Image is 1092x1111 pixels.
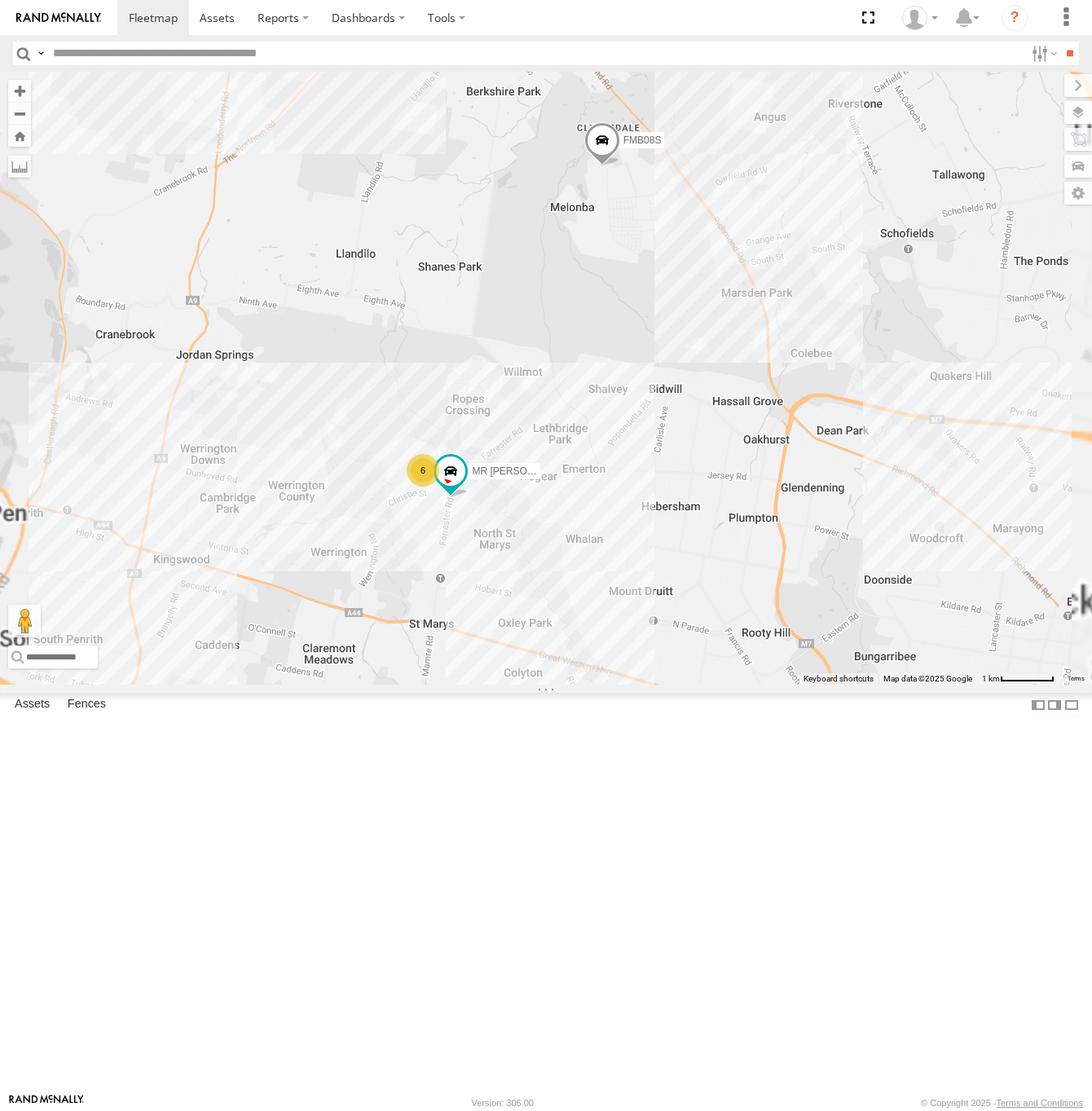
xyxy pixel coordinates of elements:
label: Dock Summary Table to the Right [1046,693,1063,716]
button: Zoom in [8,80,31,102]
div: Version: 306.00 [472,1098,534,1108]
span: FMB08S [623,134,662,146]
div: © Copyright 2025 - [921,1098,1083,1108]
button: Keyboard shortcuts [804,673,874,685]
label: Search Filter Options [1025,42,1060,65]
span: 1 km [982,674,1000,683]
i: ? [1002,5,1028,31]
a: Terms and Conditions [997,1098,1083,1108]
button: Zoom Home [8,125,31,147]
div: 6 [407,454,439,487]
label: Search Query [34,42,47,65]
label: Measure [8,155,31,178]
div: Eric Yao [896,6,944,30]
label: Dock Summary Table to the Left [1030,693,1046,716]
a: Visit our Website [9,1095,84,1111]
button: Zoom out [8,102,31,125]
span: MR [PERSON_NAME] [472,466,570,478]
button: Map scale: 1 km per 63 pixels [977,673,1059,685]
button: Drag Pegman onto the map to open Street View [8,605,41,637]
span: Map data ©2025 Google [883,674,972,683]
label: Fences [59,694,114,716]
label: Map Settings [1064,182,1092,205]
label: Hide Summary Table [1063,693,1080,716]
img: rand-logo.svg [16,12,101,24]
a: Terms (opens in new tab) [1068,675,1085,681]
label: Assets [7,694,58,716]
